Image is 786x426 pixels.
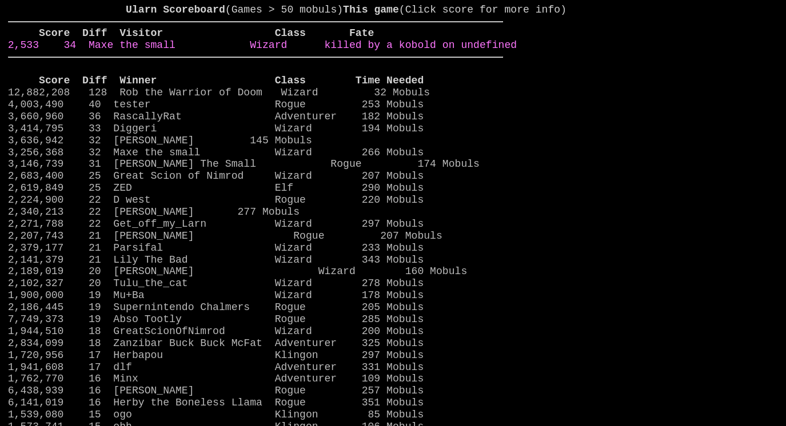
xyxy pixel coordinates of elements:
a: 2,224,900 22 D west Rogue 220 Mobuls [8,194,424,206]
a: 6,438,939 16 [PERSON_NAME] Rogue 257 Mobuls [8,385,424,396]
a: 3,146,739 31 [PERSON_NAME] The Small Rogue 174 Mobuls [8,158,480,170]
a: 3,256,368 32 Maxe the small Wizard 266 Mobuls [8,147,424,158]
a: 2,683,400 25 Great Scion of Nimrod Wizard 207 Mobuls [8,170,424,182]
a: 4,003,490 40 tester Rogue 253 Mobuls [8,99,424,110]
b: Score Diff Winner Class Time Needed [39,75,424,86]
a: 12,882,208 128 Rob the Warrior of Doom Wizard 32 Mobuls [8,87,430,98]
a: 2,207,743 21 [PERSON_NAME] Rogue 207 Mobuls [8,230,442,242]
a: 2,189,019 20 [PERSON_NAME] Wizard 160 Mobuls [8,266,468,277]
a: 2,619,849 25 ZED Elf 290 Mobuls [8,182,424,194]
a: 2,379,177 21 Parsifal Wizard 233 Mobuls [8,242,424,254]
a: 3,414,795 33 Diggeri Wizard 194 Mobuls [8,123,424,134]
a: 2,533 34 Maxe the small Wizard killed by a kobold on undefined [8,39,517,51]
a: 6,141,019 16 Herby the Boneless Llama Rogue 351 Mobuls [8,397,424,408]
a: 2,186,445 19 Supernintendo Chalmers Rogue 205 Mobuls [8,302,424,313]
a: 1,762,770 16 Minx Adventurer 109 Mobuls [8,373,424,384]
b: This game [343,4,399,15]
a: 3,660,960 36 RascallyRat Adventurer 182 Mobuls [8,111,424,122]
a: 1,900,000 19 Mu+Ba Wizard 178 Mobuls [8,290,424,301]
a: 2,141,379 21 Lily The Bad Wizard 343 Mobuls [8,254,424,266]
a: 3,636,942 32 [PERSON_NAME] 145 Mobuls [8,135,312,146]
a: 1,720,956 17 Herbapou Klingon 297 Mobuls [8,349,424,361]
a: 1,941,608 17 dlf Adventurer 331 Mobuls [8,361,424,373]
a: 2,834,099 18 Zanzibar Buck Buck McFat Adventurer 325 Mobuls [8,337,424,349]
a: 2,340,213 22 [PERSON_NAME] 277 Mobuls [8,206,300,218]
a: 2,271,788 22 Get_off_my_Larn Wizard 297 Mobuls [8,218,424,230]
b: Score Diff Visitor Class Fate [39,27,374,39]
b: Ularn Scoreboard [126,4,225,15]
a: 7,749,373 19 Abso Tootly Rogue 285 Mobuls [8,314,424,325]
larn: (Games > 50 mobuls) (Click score for more info) Click on a score for more information ---- Reload... [8,4,503,404]
a: 2,102,327 20 Tulu_the_cat Wizard 278 Mobuls [8,278,424,289]
a: 1,944,510 18 GreatScionOfNimrod Wizard 200 Mobuls [8,325,424,337]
